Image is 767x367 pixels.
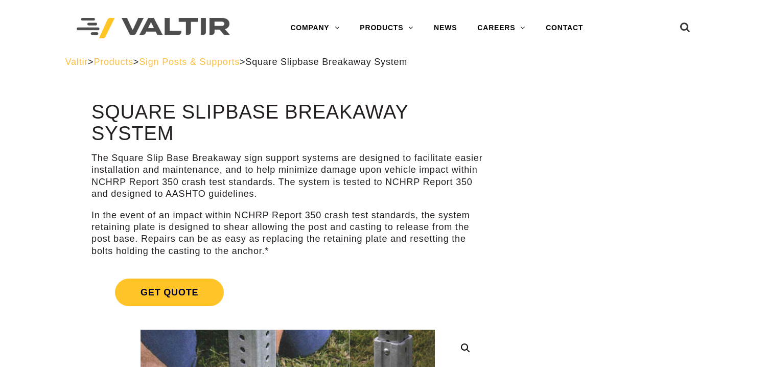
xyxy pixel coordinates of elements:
a: Get Quote [91,266,484,318]
p: In the event of an impact within NCHRP Report 350 crash test standards, the system retaining plat... [91,210,484,258]
div: > > > [65,56,702,68]
a: COMPANY [280,18,350,38]
a: NEWS [424,18,467,38]
h1: Square Slipbase Breakaway System [91,102,484,145]
p: The Square Slip Base Breakaway sign support systems are designed to facilitate easier installatio... [91,152,484,200]
a: CAREERS [467,18,536,38]
a: CONTACT [536,18,593,38]
a: Products [94,57,133,67]
span: Get Quote [115,279,224,306]
img: Valtir [77,18,230,39]
span: Square Slipbase Breakaway System [245,57,407,67]
a: PRODUCTS [350,18,424,38]
a: Valtir [65,57,88,67]
a: Sign Posts & Supports [139,57,240,67]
